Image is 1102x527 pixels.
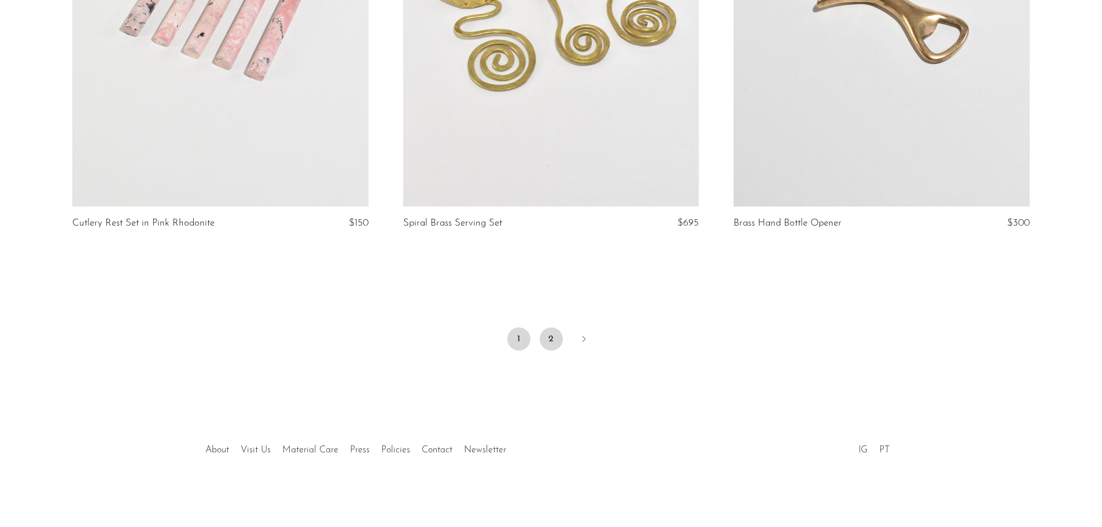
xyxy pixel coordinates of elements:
span: $150 [349,218,368,228]
a: PT [879,445,890,455]
ul: Quick links [200,436,512,458]
span: $695 [677,218,699,228]
a: Spiral Brass Serving Set [403,218,502,229]
a: 2 [540,327,563,351]
ul: Social Medias [853,436,895,458]
a: About [205,445,229,455]
a: Contact [422,445,452,455]
a: Visit Us [241,445,271,455]
a: IG [858,445,868,455]
a: Policies [381,445,410,455]
span: 1 [507,327,530,351]
a: Material Care [282,445,338,455]
a: Brass Hand Bottle Opener [734,218,842,229]
span: $300 [1007,218,1030,228]
a: Next [572,327,595,353]
a: Cutlery Rest Set in Pink Rhodonite [72,218,215,229]
a: Press [350,445,370,455]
